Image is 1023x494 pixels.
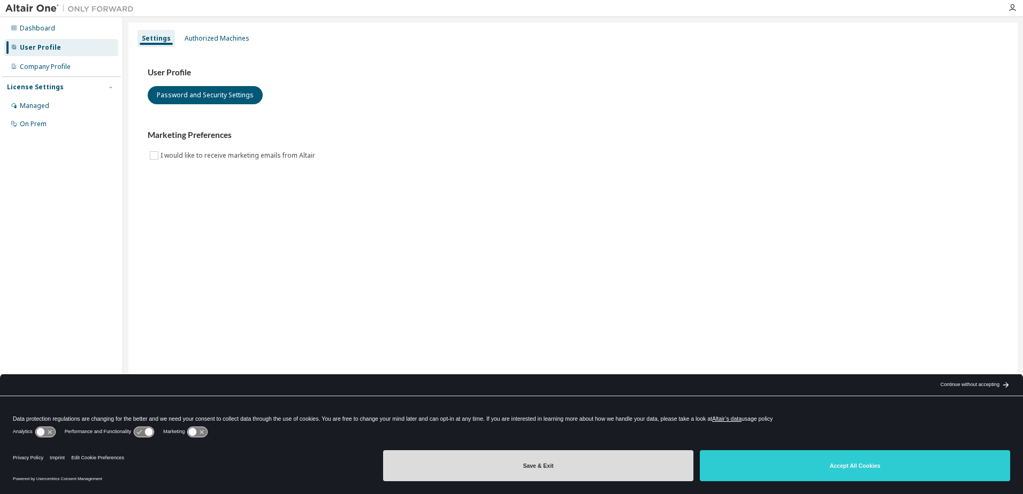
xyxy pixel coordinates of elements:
[161,149,317,162] label: I would like to receive marketing emails from Altair
[20,120,47,128] div: On Prem
[142,34,171,43] div: Settings
[5,3,139,14] img: Altair One
[148,86,263,104] button: Password and Security Settings
[7,83,64,91] div: License Settings
[20,24,55,33] div: Dashboard
[148,130,998,141] h3: Marketing Preferences
[185,34,249,43] div: Authorized Machines
[20,43,61,52] div: User Profile
[20,63,71,71] div: Company Profile
[148,67,998,78] h3: User Profile
[20,102,49,110] div: Managed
